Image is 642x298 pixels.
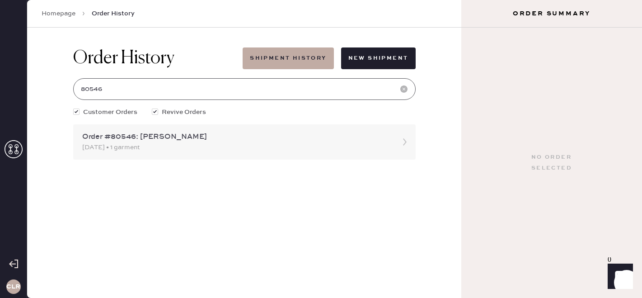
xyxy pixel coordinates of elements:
h1: Order History [73,47,174,69]
iframe: Front Chat [599,257,638,296]
div: No order selected [531,152,572,174]
span: Customer Orders [83,107,137,117]
h3: CLR [6,284,20,290]
span: Order History [92,9,135,18]
div: [DATE] • 1 garment [82,142,390,152]
button: Shipment History [243,47,333,69]
h3: Order Summary [461,9,642,18]
span: Revive Orders [162,107,206,117]
input: Search by order number, customer name, email or phone number [73,78,416,100]
button: New Shipment [341,47,416,69]
div: Order #80546: [PERSON_NAME] [82,132,390,142]
a: Homepage [42,9,75,18]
